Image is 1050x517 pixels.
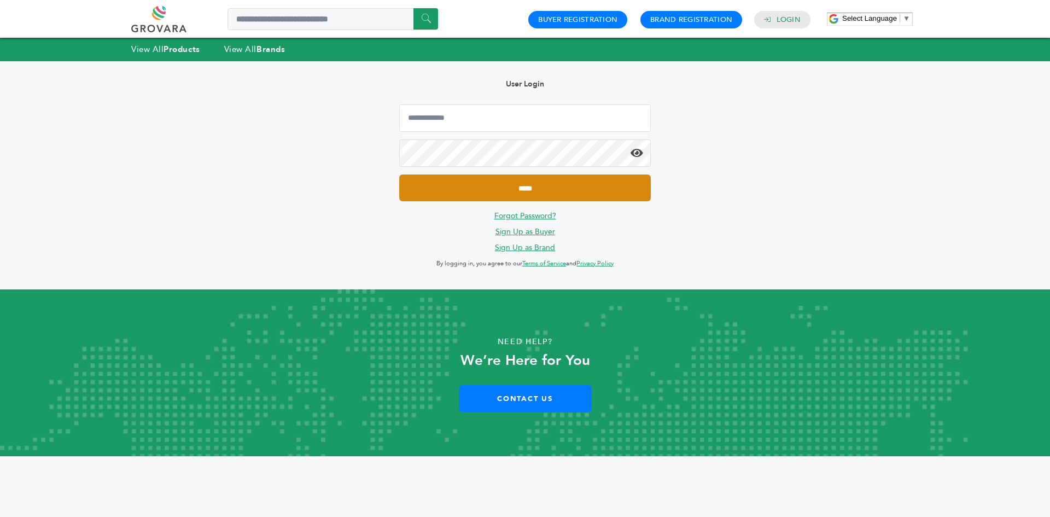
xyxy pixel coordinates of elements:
a: Sign Up as Buyer [495,226,555,237]
input: Email Address [399,104,651,132]
strong: We’re Here for You [460,351,590,370]
span: ▼ [903,14,910,22]
a: Buyer Registration [538,15,617,25]
a: Login [777,15,801,25]
a: Sign Up as Brand [495,242,555,253]
b: User Login [506,79,544,89]
a: View AllProducts [131,44,200,55]
a: Select Language​ [842,14,910,22]
input: Search a product or brand... [227,8,438,30]
p: By logging in, you agree to our and [399,257,651,270]
a: Terms of Service [522,259,566,268]
span: Select Language [842,14,897,22]
a: Forgot Password? [494,211,556,221]
strong: Brands [256,44,285,55]
a: Contact Us [459,385,592,412]
a: Brand Registration [650,15,732,25]
p: Need Help? [52,334,997,350]
a: View AllBrands [224,44,285,55]
a: Privacy Policy [576,259,614,268]
strong: Products [164,44,200,55]
input: Password [399,140,651,167]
